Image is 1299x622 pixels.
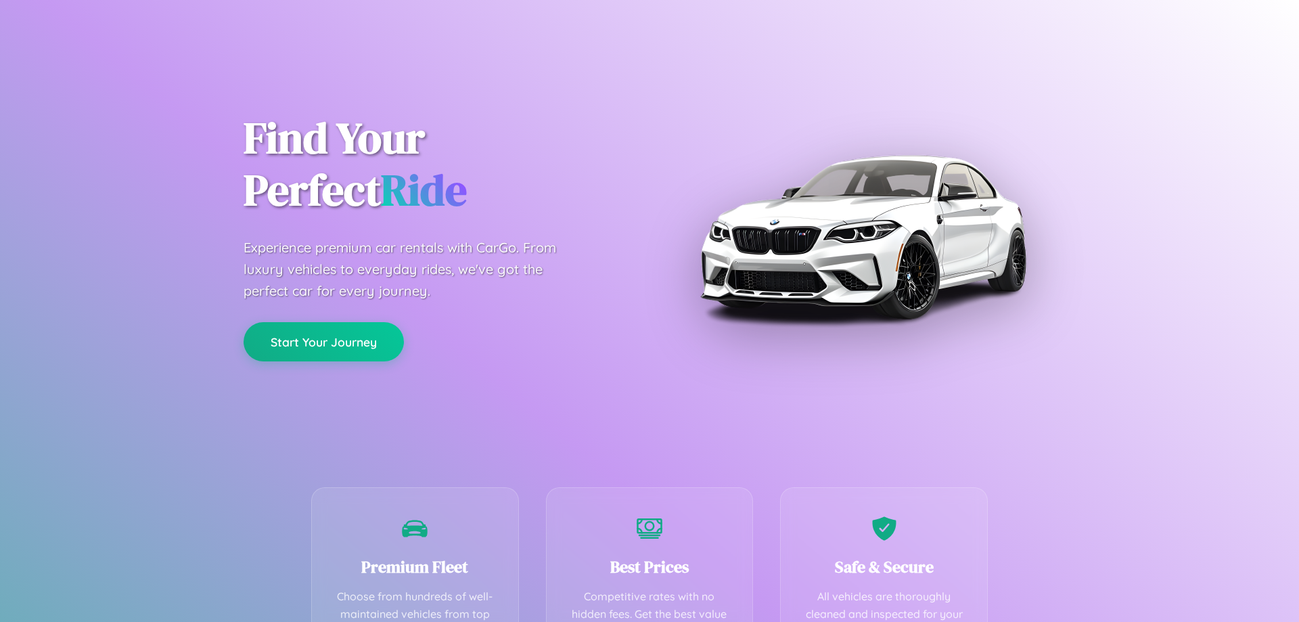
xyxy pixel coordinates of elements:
[801,556,967,578] h3: Safe & Secure
[381,160,467,219] span: Ride
[693,68,1032,406] img: Premium BMW car rental vehicle
[567,556,733,578] h3: Best Prices
[244,112,629,217] h1: Find Your Perfect
[244,322,404,361] button: Start Your Journey
[244,237,582,302] p: Experience premium car rentals with CarGo. From luxury vehicles to everyday rides, we've got the ...
[332,556,498,578] h3: Premium Fleet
